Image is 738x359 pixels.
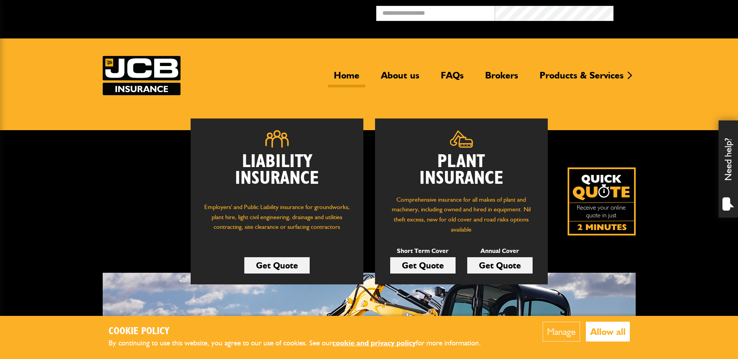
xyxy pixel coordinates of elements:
[244,257,310,274] a: Get Quote
[387,153,536,187] h2: Plant Insurance
[328,70,365,87] a: Home
[332,338,416,347] a: cookie and privacy policy
[103,56,181,95] img: JCB Insurance Services logo
[390,257,456,274] a: Get Quote
[387,195,536,234] p: Comprehensive insurance for all makes of plant and machinery, including owned and hired in equipm...
[719,120,738,218] div: Need help?
[543,322,580,342] button: Manage
[467,246,533,256] p: Annual Cover
[109,326,494,338] h2: Cookie Policy
[568,167,636,235] a: Get your insurance quote isn just 2-minutes
[614,6,732,18] button: Broker Login
[109,337,494,349] p: By continuing to use this website, you agree to our use of cookies. See our for more information.
[586,322,630,342] button: Allow all
[103,56,181,95] a: JCB Insurance Services
[390,246,456,256] p: Short Term Cover
[568,167,636,235] img: Quick Quote
[534,70,629,87] a: Products & Services
[467,257,533,274] a: Get Quote
[435,70,470,87] a: FAQs
[202,202,352,239] p: Employers' and Public Liability insurance for groundworks, plant hire, light civil engineering, d...
[375,70,425,87] a: About us
[479,70,524,87] a: Brokers
[202,153,352,195] h2: Liability Insurance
